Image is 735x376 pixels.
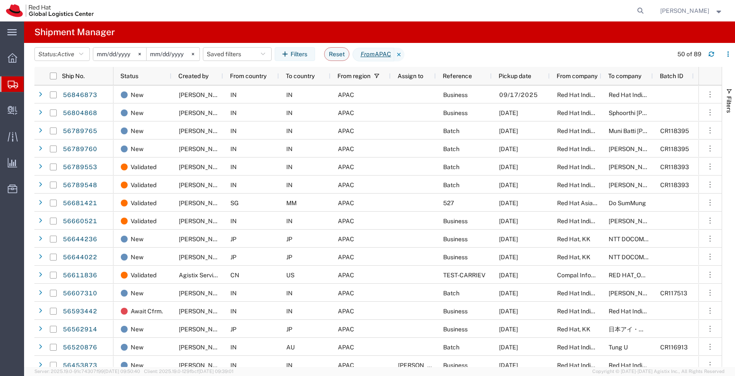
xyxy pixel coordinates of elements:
span: APAC [338,200,354,206]
span: US [286,272,294,279]
a: 56644236 [62,233,98,246]
span: APAC [338,236,354,243]
span: Red Hat India Private Limited [609,91,688,98]
span: Nilesh Shinde [179,146,228,152]
span: JP [230,236,236,243]
span: 09/11/2025 [499,218,518,224]
span: To country [286,73,315,79]
span: APAC [338,326,354,333]
span: IN [230,164,237,170]
a: 56660521 [62,215,98,228]
span: IN [230,362,237,369]
span: Muni Batti Babu Doddi [609,127,686,134]
span: Server: 2025.19.0-91c74307f99 [34,369,140,374]
button: Filters [275,47,315,61]
button: [PERSON_NAME] [660,6,723,16]
span: CR116913 [660,344,688,351]
a: 56611836 [62,269,98,282]
span: APAC [338,218,354,224]
span: Created by [178,73,208,79]
span: Devinder Kumar [609,146,658,152]
span: RED HAT_OEM [609,272,650,279]
a: 56846873 [62,88,98,102]
a: 56562914 [62,323,98,337]
span: 08/26/2025 [499,308,518,315]
a: 56644022 [62,251,98,264]
button: Saved filters [203,47,272,61]
span: APAC [338,146,354,152]
span: Business [443,362,468,369]
span: 09/13/2025 [499,127,518,134]
span: Sphoorthi Kanni Hanumanthrya [609,109,686,116]
span: New [131,122,144,140]
span: IN [286,109,293,116]
span: Business [443,218,468,224]
span: To company [608,73,641,79]
span: New [131,356,144,374]
a: 56789548 [62,179,98,192]
span: Reference [443,73,472,79]
span: 09/01/2025 [499,200,518,206]
span: Filters [726,96,732,113]
span: APAC [338,344,354,351]
span: New [131,248,144,266]
span: APAC [338,164,354,170]
span: Validated [131,212,156,230]
span: Red Hat, KK [557,326,591,333]
span: IN [230,290,237,297]
span: Copyright © [DATE]-[DATE] Agistix Inc., All Rights Reserved [592,368,725,375]
span: Megumi Takayama [179,254,228,261]
span: New [131,230,144,248]
span: CR118395 [660,127,689,134]
span: 09/12/2025 [499,109,518,116]
span: TEST-CARRIEV [443,272,485,279]
span: New [131,140,144,158]
span: Red Hat India Private Limited [609,362,688,369]
span: APAC [338,362,354,369]
button: Status:Active [34,47,90,61]
input: Not set [93,48,146,61]
span: IN [286,218,293,224]
span: Business [443,91,468,98]
span: APAC [338,91,354,98]
span: From region [337,73,371,79]
span: Business [443,254,468,261]
span: Validated [131,194,156,212]
span: 日本アイ・ビー・エム株式会社 [609,326,693,333]
span: Nilesh Shinde [179,290,228,297]
span: Batch [443,290,459,297]
span: APAC [338,109,354,116]
span: APAC [338,290,354,297]
span: 08/26/2025 [499,272,518,279]
i: From [361,50,375,59]
span: JP [286,254,292,261]
span: Red Hat, KK [557,254,591,261]
span: Business [443,308,468,315]
span: From country [230,73,266,79]
span: Pallav Sen Gupta [179,344,228,351]
span: CR118395 [660,146,689,152]
span: Red Hat, KK [557,236,591,243]
span: IN [286,146,293,152]
span: SG [230,200,239,206]
span: Validated [131,176,156,194]
span: Business [443,326,468,333]
span: Batch [443,182,459,188]
span: Red Hat India Private Limited [557,146,636,152]
img: logo [6,4,94,17]
span: 09/17/2025 [499,91,538,98]
span: Yoshiki Usami [179,326,228,333]
span: Nilesh Shinde [179,127,228,134]
span: Priyansh Magotra [609,218,658,224]
span: IN [286,127,293,134]
span: CR118393 [660,164,689,170]
span: APAC [338,182,354,188]
span: Parshant Sharma [609,164,658,170]
span: Batch [443,146,459,152]
span: 09/11/2025 [499,164,518,170]
span: Batch [443,127,459,134]
span: IN [230,344,237,351]
span: IN [230,182,237,188]
span: 08/28/2025 [499,254,518,261]
span: IN [286,91,293,98]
